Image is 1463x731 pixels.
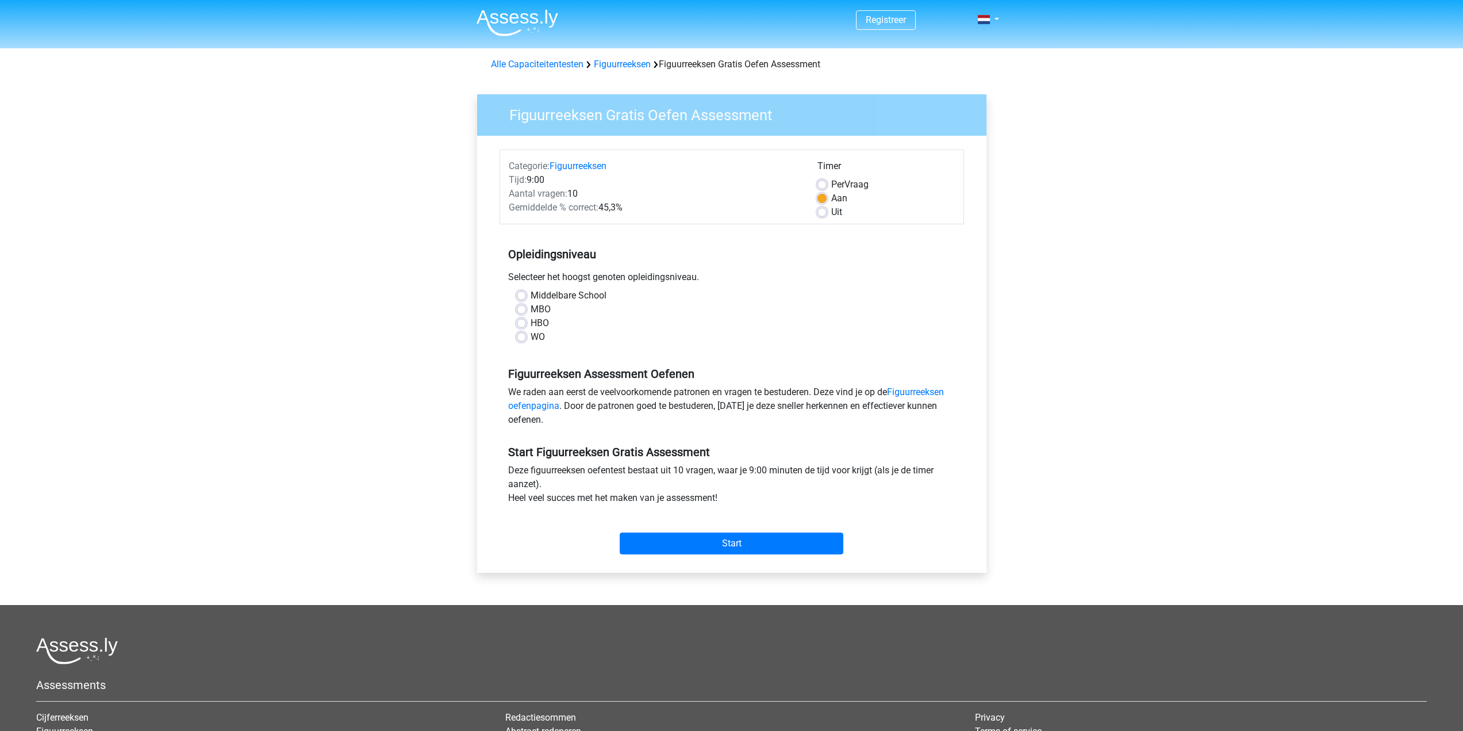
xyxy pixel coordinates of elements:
[975,712,1005,723] a: Privacy
[508,445,955,459] h5: Start Figuurreeksen Gratis Assessment
[36,678,1427,692] h5: Assessments
[531,303,551,316] label: MBO
[831,179,844,190] span: Per
[508,367,955,381] h5: Figuurreeksen Assessment Oefenen
[831,192,847,205] label: Aan
[486,58,977,71] div: Figuurreeksen Gratis Oefen Assessment
[509,160,550,171] span: Categorie:
[500,187,809,201] div: 10
[500,201,809,215] div: 45,3%
[531,330,545,344] label: WO
[620,533,843,554] input: Start
[831,178,869,192] label: Vraag
[36,637,118,664] img: Assessly logo
[500,173,809,187] div: 9:00
[531,289,606,303] label: Middelbare School
[594,59,651,70] a: Figuurreeksen
[509,188,567,199] span: Aantal vragen:
[36,712,89,723] a: Cijferreeksen
[500,270,964,289] div: Selecteer het hoogst genoten opleidingsniveau.
[491,59,583,70] a: Alle Capaciteitentesten
[477,9,558,36] img: Assessly
[500,464,964,510] div: Deze figuurreeksen oefentest bestaat uit 10 vragen, waar je 9:00 minuten de tijd voor krijgt (als...
[509,174,527,185] span: Tijd:
[817,159,955,178] div: Timer
[866,14,906,25] a: Registreer
[509,202,598,213] span: Gemiddelde % correct:
[531,316,549,330] label: HBO
[831,205,842,219] label: Uit
[508,243,955,266] h5: Opleidingsniveau
[505,712,576,723] a: Redactiesommen
[500,385,964,431] div: We raden aan eerst de veelvoorkomende patronen en vragen te bestuderen. Deze vind je op de . Door...
[550,160,606,171] a: Figuurreeksen
[496,102,978,124] h3: Figuurreeksen Gratis Oefen Assessment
